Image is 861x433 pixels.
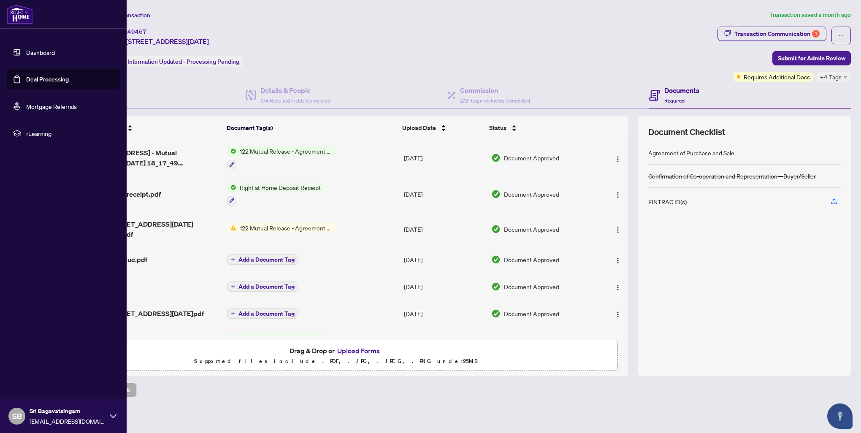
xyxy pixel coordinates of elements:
span: Drag & Drop or [290,345,382,356]
button: Status Icon122 Mutual Release - Agreement of Purchase and Sale [227,146,336,169]
img: Document Status [491,225,501,234]
button: Logo [611,307,625,320]
span: plus [231,311,235,316]
span: Drag & Drop orUpload FormsSupported files include .PDF, .JPG, .JPEG, .PNG under25MB [54,340,617,371]
span: View Transaction [105,11,150,19]
span: rLearning [26,129,114,138]
span: Document Approved [504,153,559,162]
div: FINTRAC ID(s) [648,197,687,206]
button: Logo [611,222,625,236]
h4: Details & People [260,85,330,95]
button: Status IconRight at Home Deposit Receipt [227,183,324,206]
button: Status IconAgreement of Purchase and Sale [227,334,329,357]
th: Document Tag(s) [223,116,399,140]
button: Add a Document Tag [227,309,298,319]
img: Status Icon [227,183,236,192]
div: Agreement of Purchase and Sale [648,148,734,157]
a: Dashboard [26,49,55,56]
div: Transaction Communication [734,27,820,41]
button: Add a Document Tag [227,281,298,292]
span: Add a Document Tag [238,284,295,290]
img: Logo [615,227,621,233]
p: Supported files include .PDF, .JPG, .JPEG, .PNG under 25 MB [60,356,612,366]
img: Document Status [491,282,501,291]
img: Logo [615,311,621,318]
span: SB [12,410,22,422]
img: logo [7,4,33,24]
span: Document Approved [504,189,559,199]
div: 1 [812,30,820,38]
td: [DATE] [401,327,488,363]
span: Document Approved [504,309,559,318]
span: Information Updated - Processing Pending [127,58,239,65]
img: Logo [615,257,621,264]
button: Logo [611,151,625,165]
span: Sri Bagavatsingam [30,406,106,416]
span: Add a Document Tag [238,257,295,263]
span: plus [231,257,235,262]
td: [DATE] [401,300,488,327]
span: Required [664,97,685,104]
span: Submit for Admin Review [778,51,845,65]
div: Confirmation of Co-operation and Representation—Buyer/Seller [648,171,816,181]
button: Status Icon122 Mutual Release - Agreement of Purchase and Sale [227,223,336,233]
img: Logo [615,284,621,291]
span: ellipsis [838,32,844,38]
td: [DATE] [401,176,488,212]
span: 122 Mutual Release - Agreement of Purchase and Sale [236,223,336,233]
span: [DATE][STREET_ADDRESS][DATE]pdf [86,309,204,319]
span: 3/4 Required Fields Completed [260,97,330,104]
span: Document Approved [504,255,559,264]
td: [DATE] [401,246,488,273]
span: 49467 [127,28,146,35]
span: Document Checklist [648,126,725,138]
span: 122 Mutual Release - Agreement of Purchase and Sale [236,146,336,156]
button: Upload Forms [335,345,382,356]
span: [DATE][STREET_ADDRESS][DATE] EXECUTED.pdf [86,219,220,239]
span: Right at Home Deposit Receipt [236,183,324,192]
img: Status Icon [227,223,236,233]
img: Logo [615,192,621,198]
img: Status Icon [227,334,236,343]
div: Status: [105,56,243,67]
button: Logo [611,253,625,266]
span: 2/2 Required Fields Completed [460,97,530,104]
button: Transaction Communication1 [717,27,826,41]
button: Add a Document Tag [227,254,298,265]
span: [STREET_ADDRESS] - Mutual Releasepdf_[DATE] 18_17_49 EXECUTED.pdf [86,148,220,168]
button: Submit for Admin Review [772,51,851,65]
img: Document Status [491,309,501,318]
button: Logo [611,280,625,293]
th: Status [486,116,595,140]
img: Document Status [491,189,501,199]
a: Deal Processing [26,76,69,83]
img: Document Status [491,153,501,162]
span: Upload Date [402,123,436,133]
span: Requires Additional Docs [744,72,810,81]
span: 10_11_2025-1104-1440_Heron_Rd_Archer_Accepted _APS.pdf [86,335,220,355]
span: [EMAIL_ADDRESS][DOMAIN_NAME] [30,417,106,426]
article: Transaction saved a month ago [769,10,851,20]
h4: Documents [664,85,699,95]
h4: Commission [460,85,530,95]
span: plus [231,284,235,289]
a: Mortgage Referrals [26,103,77,110]
span: Status [489,123,506,133]
img: Document Status [491,255,501,264]
span: +4 Tags [820,72,842,82]
span: Document Approved [504,225,559,234]
img: Status Icon [227,146,236,156]
span: Add a Document Tag [238,311,295,317]
span: Agreement of Purchase and Sale [236,334,329,343]
img: Logo [615,156,621,162]
button: Logo [611,187,625,201]
span: Document Approved [504,282,559,291]
button: Open asap [827,403,853,429]
th: (8) File Name [82,116,223,140]
td: [DATE] [401,140,488,176]
span: down [843,75,847,79]
td: [DATE] [401,273,488,300]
